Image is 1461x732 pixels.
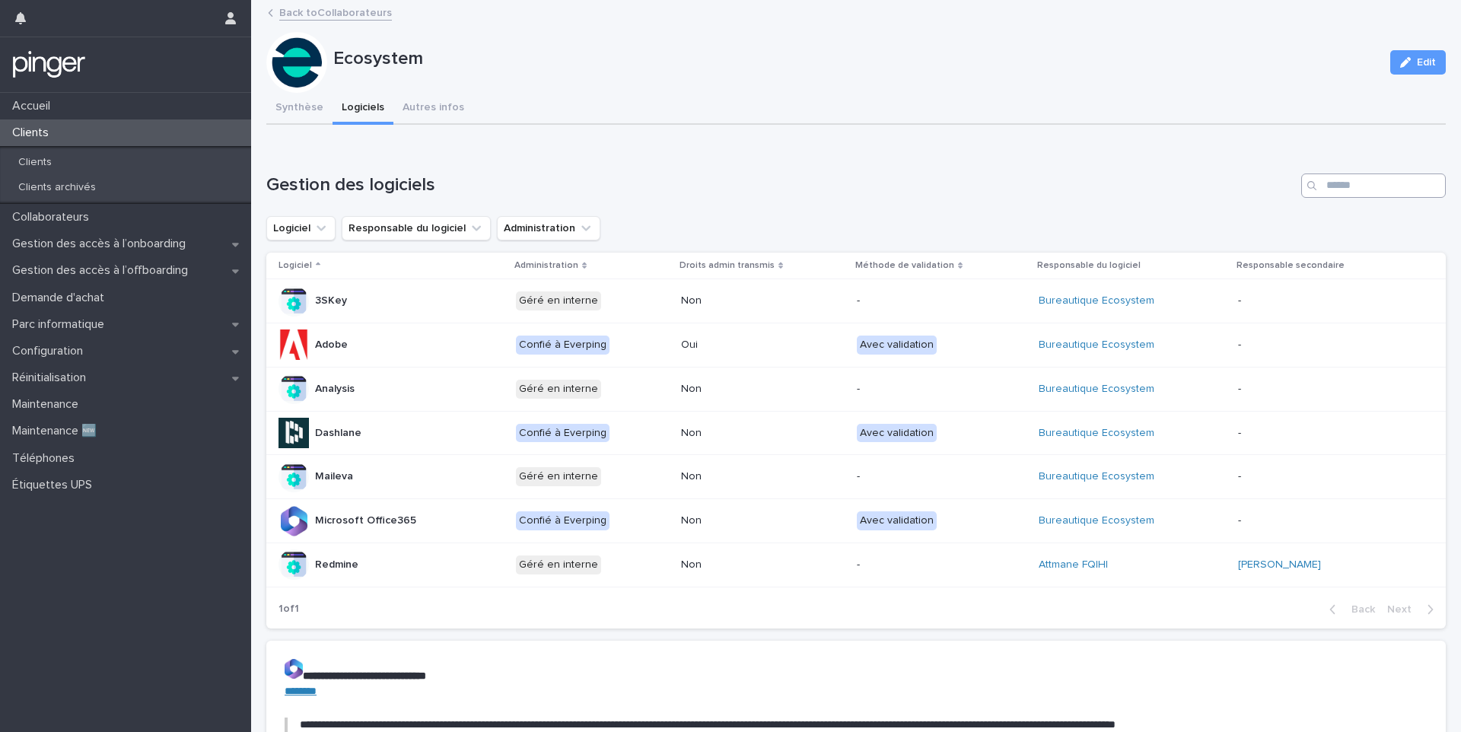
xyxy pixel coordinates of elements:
p: - [857,470,984,483]
button: Logiciel [266,216,336,240]
a: Bureautique Ecosystem [1039,514,1154,527]
a: Bureautique Ecosystem [1039,470,1154,483]
img: Z [285,659,303,679]
p: Non [681,427,808,440]
span: Back [1342,604,1375,615]
p: 1 of 1 [266,590,311,628]
p: - [857,294,984,307]
p: Téléphones [6,451,87,466]
div: Géré en interne [516,291,601,310]
input: Search [1301,173,1446,198]
tr: RedmineGéré en interneNon-Attmane FQIHI [PERSON_NAME] [266,543,1446,587]
p: - [1238,294,1365,307]
button: Responsable du logiciel [342,216,491,240]
p: Administration [514,257,578,274]
p: Ecosystem [333,48,1378,70]
div: Avec validation [857,336,937,355]
p: Maintenance [6,397,91,412]
div: Avec validation [857,424,937,443]
p: Responsable secondaire [1237,257,1345,274]
p: Non [681,383,808,396]
p: Non [681,559,808,571]
p: Gestion des accès à l’offboarding [6,263,200,278]
p: Accueil [6,99,62,113]
button: Autres infos [393,93,473,125]
a: Attmane FQIHI [1039,559,1108,571]
span: Next [1387,604,1421,615]
p: - [1238,514,1365,527]
button: Synthèse [266,93,333,125]
tr: 3SKeyGéré en interneNon-Bureautique Ecosystem - [266,279,1446,323]
p: - [1238,339,1365,352]
h1: Gestion des logiciels [266,174,1295,196]
div: Géré en interne [516,467,601,486]
div: Confié à Everping [516,511,610,530]
p: - [857,559,984,571]
button: Next [1381,603,1446,616]
span: Edit [1417,57,1436,68]
p: Maileva [315,470,353,483]
p: Redmine [315,559,358,571]
p: Clients archivés [6,181,108,194]
p: - [1238,427,1365,440]
a: Bureautique Ecosystem [1039,294,1154,307]
p: Gestion des accès à l’onboarding [6,237,198,251]
p: - [857,383,984,396]
tr: AnalysisGéré en interneNon-Bureautique Ecosystem - [266,367,1446,411]
p: Clients [6,156,64,169]
button: Edit [1390,50,1446,75]
p: Parc informatique [6,317,116,332]
button: Back [1317,603,1381,616]
tr: MailevaGéré en interneNon-Bureautique Ecosystem - [266,455,1446,499]
div: Géré en interne [516,380,601,399]
a: Back toCollaborateurs [279,3,392,21]
p: Logiciel [279,257,312,274]
div: Géré en interne [516,555,601,574]
p: Collaborateurs [6,210,101,224]
button: Logiciels [333,93,393,125]
div: Avec validation [857,511,937,530]
div: Confié à Everping [516,336,610,355]
p: Méthode de validation [855,257,954,274]
p: Clients [6,126,61,140]
a: Bureautique Ecosystem [1039,339,1154,352]
p: 3SKey [315,294,347,307]
p: Demande d'achat [6,291,116,305]
p: Droits admin transmis [680,257,775,274]
p: - [1238,383,1365,396]
a: Bureautique Ecosystem [1039,383,1154,396]
p: Oui [681,339,808,352]
button: Administration [497,216,600,240]
a: [PERSON_NAME] [1238,559,1321,571]
p: - [1238,470,1365,483]
p: Dashlane [315,427,361,440]
p: Non [681,514,808,527]
p: Microsoft Office365 [315,514,416,527]
tr: AdobeConfié à EverpingOuiAvec validationBureautique Ecosystem - [266,323,1446,367]
p: Analysis [315,383,355,396]
tr: DashlaneConfié à EverpingNonAvec validationBureautique Ecosystem - [266,411,1446,455]
p: Non [681,470,808,483]
a: Bureautique Ecosystem [1039,427,1154,440]
p: Non [681,294,808,307]
p: Configuration [6,344,95,358]
p: Responsable du logiciel [1037,257,1141,274]
p: Maintenance 🆕 [6,424,109,438]
tr: Microsoft Office365Confié à EverpingNonAvec validationBureautique Ecosystem - [266,499,1446,543]
p: Étiquettes UPS [6,478,104,492]
div: Confié à Everping [516,424,610,443]
p: Adobe [315,339,348,352]
p: Réinitialisation [6,371,98,385]
img: mTgBEunGTSyRkCgitkcU [12,49,86,80]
